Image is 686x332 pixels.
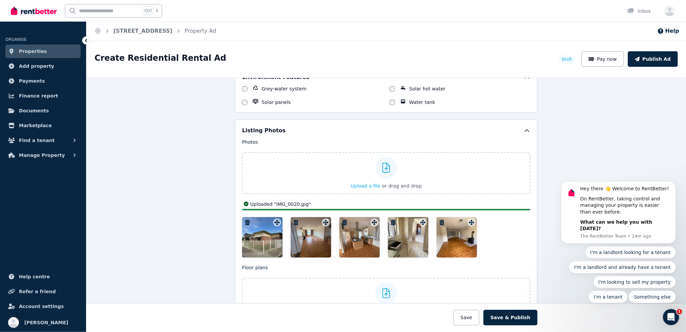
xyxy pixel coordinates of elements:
h5: Listing Photos [242,127,286,135]
a: Documents [5,104,81,117]
span: Payments [19,77,45,85]
span: [PERSON_NAME] [24,319,68,327]
label: Solar hot water [409,85,445,92]
nav: Breadcrumb [86,22,224,40]
span: Draft [562,57,572,62]
a: Add property [5,59,81,73]
button: Help [657,27,679,35]
button: Pay now [582,51,624,67]
span: Marketplace [19,121,52,130]
span: Help centre [19,273,50,281]
a: [STREET_ADDRESS] [113,28,173,34]
span: Refer a friend [19,287,56,296]
span: Ctrl [143,6,153,15]
label: Solar panels [262,99,291,106]
span: Find a tenant [19,136,55,144]
button: Save [453,310,479,325]
span: 1 [677,309,682,314]
div: Uploaded " IMG_0020.jpg " [242,201,530,207]
iframe: Intercom notifications message [551,122,686,314]
a: Property Ad [185,28,216,34]
a: Help centre [5,270,81,283]
a: Account settings [5,300,81,313]
span: or drag and drop [382,183,422,189]
label: Grey-water system [262,85,307,92]
span: Manage Property [19,151,65,159]
span: Add property [19,62,54,70]
button: Upload a file or drag and drop [351,183,422,189]
div: Inbox [627,8,651,15]
h1: Create Residential Rental Ad [95,53,226,63]
a: Refer a friend [5,285,81,298]
label: Water tank [409,99,435,106]
a: Properties [5,45,81,58]
img: RentBetter [11,6,57,16]
a: Marketplace [5,119,81,132]
button: Manage Property [5,148,81,162]
p: Floor plans [242,264,530,271]
span: Documents [19,107,49,115]
button: Save & Publish [483,310,537,325]
span: Upload a file [351,183,380,189]
p: Photos [242,139,530,145]
iframe: Intercom live chat [663,309,679,325]
span: k [156,8,158,13]
span: ORGANISE [5,37,27,42]
a: Finance report [5,89,81,103]
span: Account settings [19,302,64,310]
span: Properties [19,47,47,55]
button: Find a tenant [5,134,81,147]
a: Payments [5,74,81,88]
button: Publish Ad [628,51,678,67]
span: Finance report [19,92,58,100]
